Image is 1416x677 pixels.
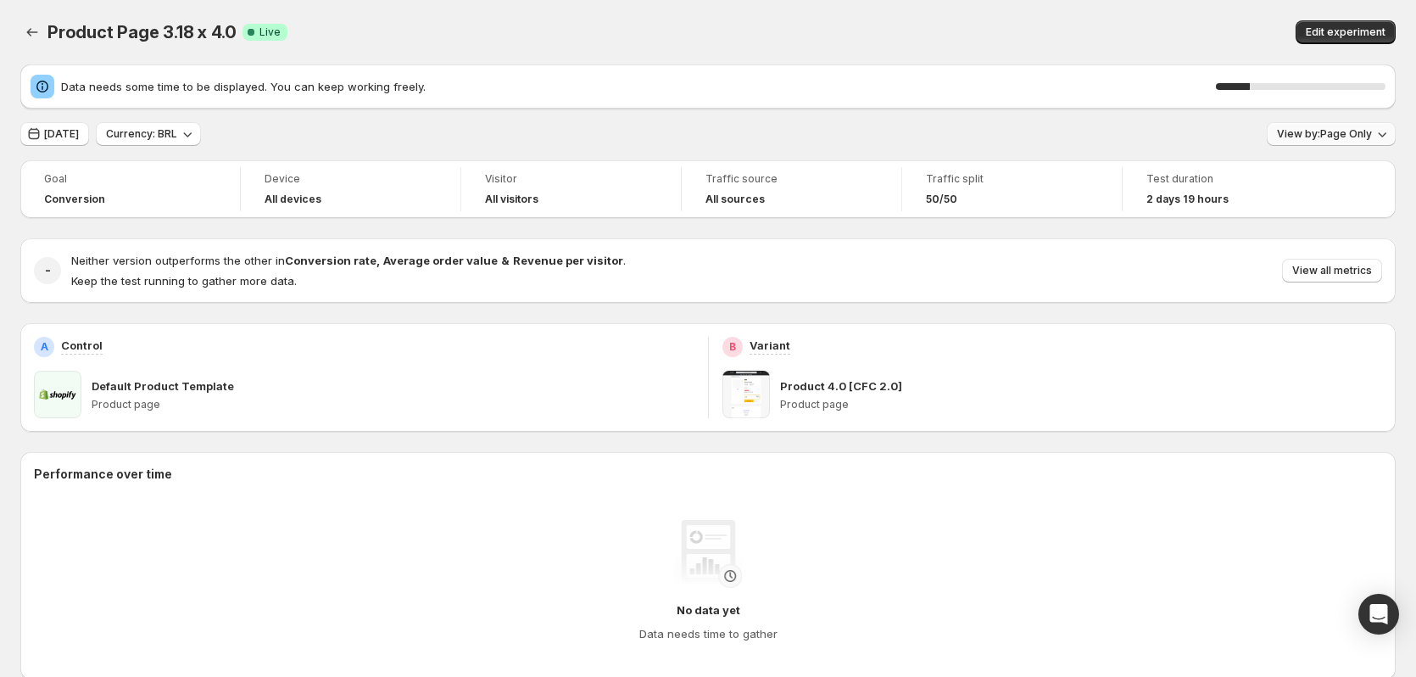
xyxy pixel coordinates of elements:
p: Default Product Template [92,378,234,394]
span: Live [259,25,281,39]
span: Visitor [485,172,657,186]
h2: Performance over time [34,466,1382,483]
span: Currency: BRL [106,127,177,141]
h4: Data needs time to gather [639,625,778,642]
button: View all metrics [1282,259,1382,283]
span: Device [265,172,437,186]
img: Product 4.0 [CFC 2.0] [722,371,770,418]
h4: All sources [705,193,765,206]
span: View all metrics [1292,264,1372,277]
button: Edit experiment [1296,20,1396,44]
p: Variant [750,337,790,354]
h4: No data yet [677,601,740,618]
span: 50/50 [926,193,957,206]
a: DeviceAll devices [265,171,437,208]
h4: All devices [265,193,321,206]
span: Data needs some time to be displayed. You can keep working freely. [61,78,1216,95]
span: Traffic split [926,172,1098,186]
button: Currency: BRL [96,122,201,146]
div: Open Intercom Messenger [1358,594,1399,635]
a: Traffic split50/50 [926,171,1098,208]
a: Traffic sourceAll sources [705,171,878,208]
a: VisitorAll visitors [485,171,657,208]
strong: Average order value [383,254,498,267]
strong: & [501,254,510,267]
span: Product Page 3.18 x 4.0 [47,22,236,42]
button: View by:Page Only [1267,122,1396,146]
p: Product page [92,398,694,411]
span: Edit experiment [1306,25,1385,39]
span: Conversion [44,193,105,206]
button: Back [20,20,44,44]
button: [DATE] [20,122,89,146]
h2: A [41,340,48,354]
strong: Conversion rate [285,254,376,267]
strong: , [376,254,380,267]
span: Keep the test running to gather more data. [71,274,297,288]
h2: - [45,262,51,279]
span: Neither version outperforms the other in . [71,254,626,267]
img: Default Product Template [34,371,81,418]
span: Goal [44,172,216,186]
span: View by: Page Only [1277,127,1372,141]
p: Product page [780,398,1383,411]
img: No data yet [674,520,742,588]
span: [DATE] [44,127,79,141]
h2: B [729,340,736,354]
span: Traffic source [705,172,878,186]
strong: Revenue per visitor [513,254,623,267]
a: GoalConversion [44,171,216,208]
h4: All visitors [485,193,538,206]
span: Test duration [1146,172,1319,186]
span: 2 days 19 hours [1146,193,1229,206]
p: Control [61,337,103,354]
a: Test duration2 days 19 hours [1146,171,1319,208]
p: Product 4.0 [CFC 2.0] [780,378,902,394]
